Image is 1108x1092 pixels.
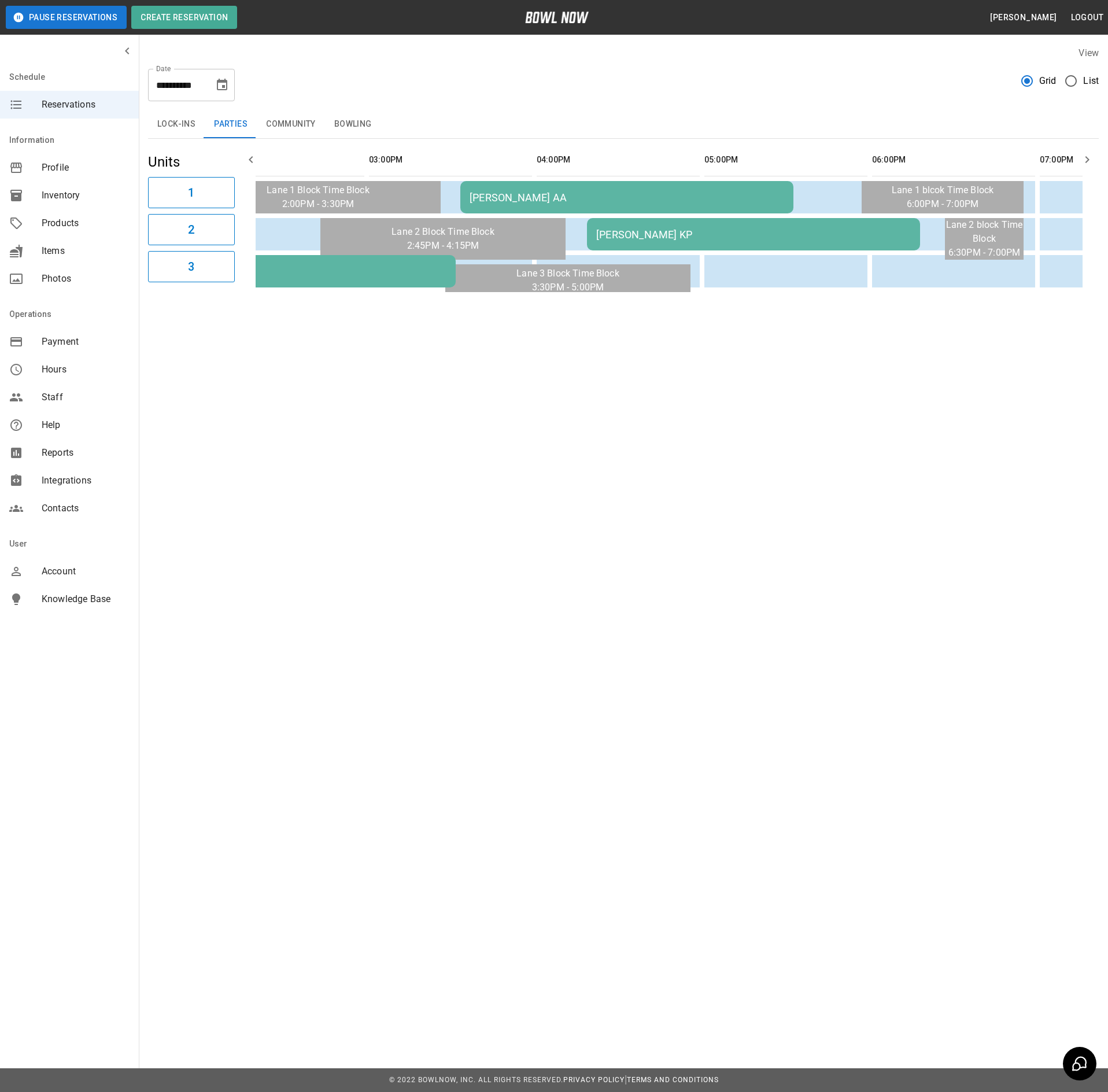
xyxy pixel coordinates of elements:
[563,1076,625,1084] a: Privacy Policy
[148,110,205,138] button: Lock-ins
[188,257,194,276] h6: 3
[148,251,235,282] button: 3
[325,110,381,138] button: Bowling
[42,474,130,488] span: Integrations
[42,335,130,349] span: Payment
[205,110,257,138] button: Parties
[6,6,127,29] button: Pause Reservations
[42,446,130,460] span: Reports
[148,153,235,171] h5: Units
[525,12,589,23] img: logo
[257,110,325,138] button: Community
[470,191,784,204] div: [PERSON_NAME] AA
[596,228,911,241] div: [PERSON_NAME] KP
[42,161,130,175] span: Profile
[148,110,1099,138] div: inventory tabs
[985,7,1061,28] button: [PERSON_NAME]
[210,73,234,97] button: Choose date, selected date is Aug 30, 2025
[42,189,130,202] span: Inventory
[42,390,130,404] span: Staff
[42,216,130,230] span: Products
[188,183,194,202] h6: 1
[42,98,130,112] span: Reservations
[42,501,130,515] span: Contacts
[389,1076,563,1084] span: © 2022 BowlNow, Inc. All Rights Reserved.
[1083,74,1099,88] span: List
[42,363,130,377] span: Hours
[188,220,194,239] h6: 2
[42,418,130,432] span: Help
[42,592,130,606] span: Knowledge Base
[148,214,235,245] button: 2
[42,565,130,578] span: Account
[42,244,130,258] span: Items
[148,177,235,208] button: 1
[627,1076,719,1084] a: Terms and Conditions
[42,272,130,286] span: Photos
[131,6,237,29] button: Create Reservation
[1079,47,1099,58] label: View
[1066,7,1108,28] button: Logout
[132,265,446,278] div: [PERSON_NAME]
[1039,74,1057,88] span: Grid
